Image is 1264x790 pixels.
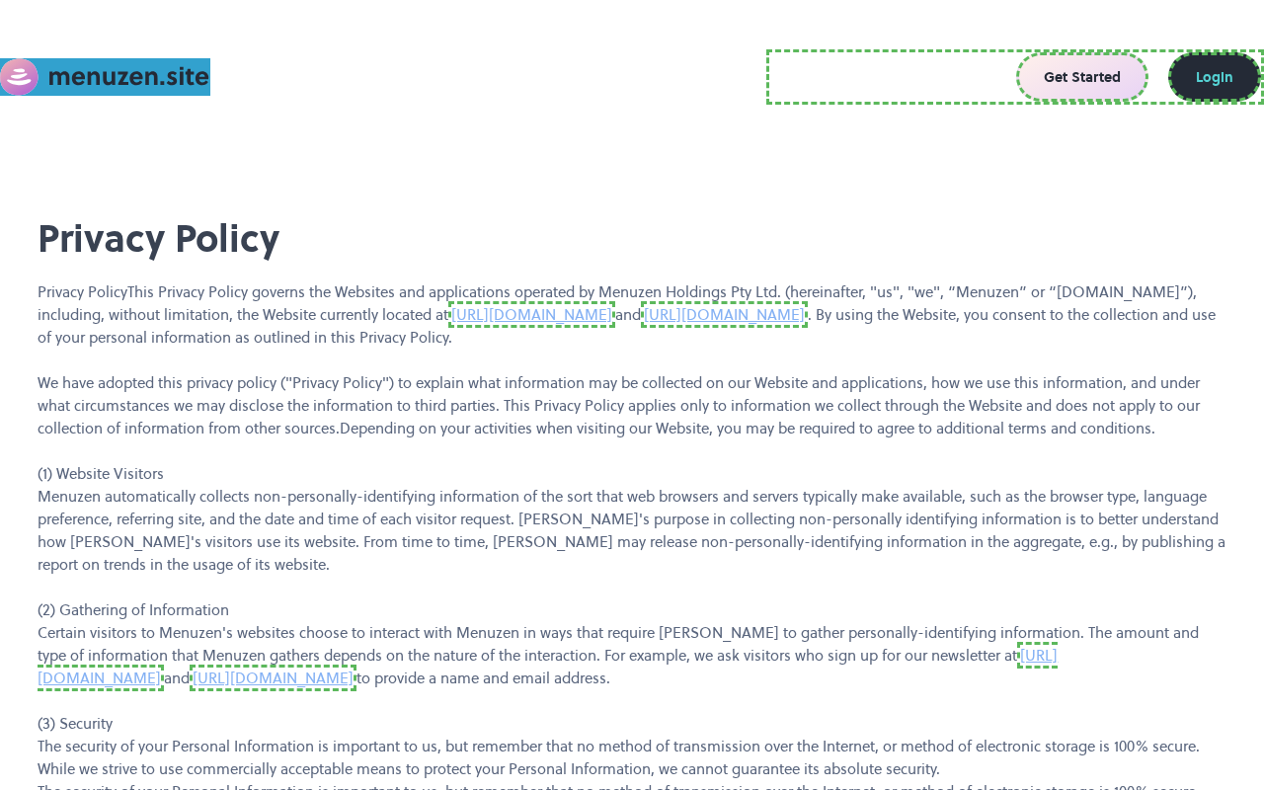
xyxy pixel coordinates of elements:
[1168,52,1261,102] a: Login
[190,665,356,691] a: [URL][DOMAIN_NAME]
[1016,52,1148,102] a: Get Started
[38,642,1058,691] a: [URL][DOMAIN_NAME]
[641,301,808,328] a: [URL][DOMAIN_NAME]
[448,301,615,328] a: [URL][DOMAIN_NAME]
[38,217,1225,261] h1: Privacy Policy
